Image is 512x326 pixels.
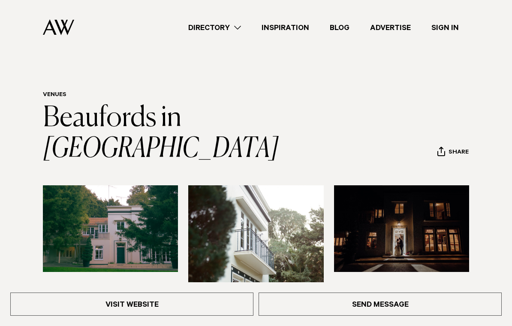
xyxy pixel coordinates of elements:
button: Share [437,146,469,159]
a: Visit Website [10,293,253,316]
a: Venues [43,92,66,99]
a: Inspiration [251,22,319,33]
span: Share [449,149,469,157]
img: Historic homestead at Beaufords in Totara Park [43,185,178,272]
a: Sign In [421,22,469,33]
img: Auckland Weddings Logo [43,19,74,35]
a: Beaufords in [GEOGRAPHIC_DATA] [43,105,279,163]
img: Wedding couple at night in front of homestead [334,185,469,272]
a: Blog [319,22,360,33]
a: Send Message [259,293,502,316]
a: Directory [178,22,251,33]
a: Advertise [360,22,421,33]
